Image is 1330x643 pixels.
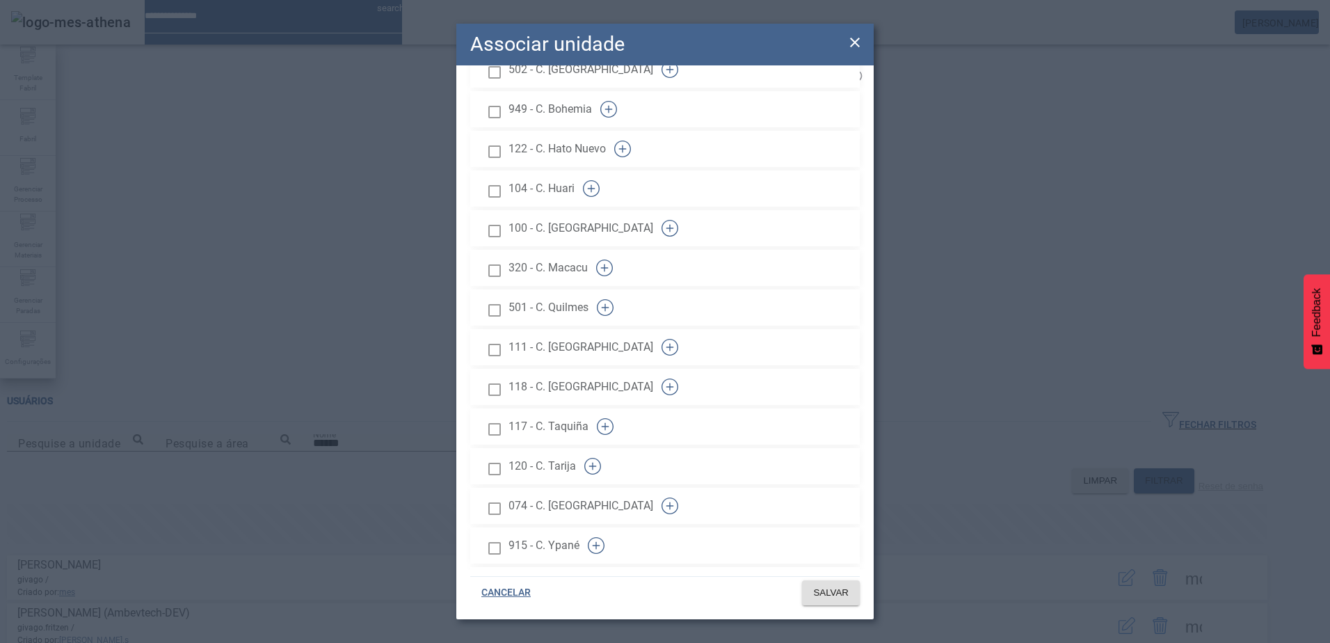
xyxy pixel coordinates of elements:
[508,260,588,276] span: 320 - C. Macacu
[481,586,531,600] span: CANCELAR
[813,586,849,600] span: SALVAR
[508,299,588,316] span: 501 - C. Quilmes
[802,580,860,605] button: SALVAR
[1304,274,1330,369] button: Feedback - Mostrar pesquisa
[508,220,653,237] span: 100 - C. [GEOGRAPHIC_DATA]
[508,537,579,554] span: 915 - C. Ypané
[470,29,625,59] h2: Associar unidade
[508,180,575,197] span: 104 - C. Huari
[508,61,653,78] span: 502 - C. [GEOGRAPHIC_DATA]
[508,101,592,118] span: 949 - C. Bohemia
[508,498,653,514] span: 074 - C. [GEOGRAPHIC_DATA]
[508,418,588,435] span: 117 - C. Taquiña
[508,458,576,475] span: 120 - C. Tarija
[508,379,653,395] span: 118 - C. [GEOGRAPHIC_DATA]
[508,141,606,157] span: 122 - C. Hato Nuevo
[1311,288,1323,337] span: Feedback
[508,339,653,356] span: 111 - C. [GEOGRAPHIC_DATA]
[470,580,542,605] button: CANCELAR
